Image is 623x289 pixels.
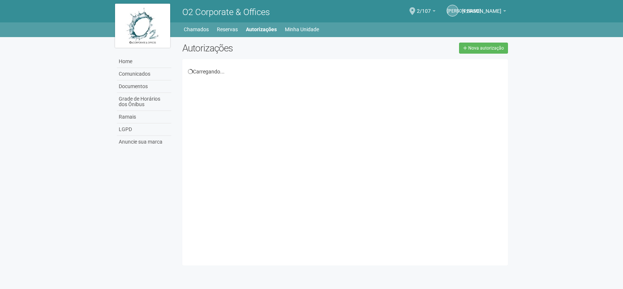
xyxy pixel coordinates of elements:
[184,24,209,35] a: Chamados
[459,43,508,54] a: Nova autorização
[117,68,171,80] a: Comunicados
[188,68,503,75] div: Carregando...
[285,24,319,35] a: Minha Unidade
[115,4,170,48] img: logo.jpg
[117,123,171,136] a: LGPD
[117,136,171,148] a: Anuncie sua marca
[462,9,506,15] a: [PERSON_NAME]
[117,80,171,93] a: Documentos
[117,111,171,123] a: Ramais
[417,9,436,15] a: 2/107
[417,1,431,14] span: 2/107
[246,24,277,35] a: Autorizações
[468,46,504,51] span: Nova autorização
[447,5,458,17] a: [PERSON_NAME]
[217,24,238,35] a: Reservas
[462,1,501,14] span: Juliana Oliveira
[182,7,270,17] span: O2 Corporate & Offices
[117,55,171,68] a: Home
[117,93,171,111] a: Grade de Horários dos Ônibus
[182,43,340,54] h2: Autorizações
